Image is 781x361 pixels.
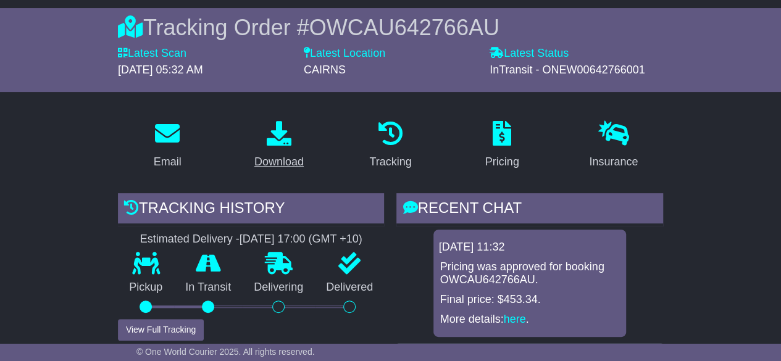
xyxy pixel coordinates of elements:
[154,154,182,170] div: Email
[304,47,385,60] label: Latest Location
[146,117,190,175] a: Email
[361,117,419,175] a: Tracking
[477,117,527,175] a: Pricing
[118,281,174,294] p: Pickup
[490,64,645,76] span: InTransit - ONEW00642766001
[118,233,385,246] div: Estimated Delivery -
[315,281,385,294] p: Delivered
[396,193,663,226] div: RECENT CHAT
[304,64,346,76] span: CAIRNS
[369,154,411,170] div: Tracking
[118,47,186,60] label: Latest Scan
[589,154,638,170] div: Insurance
[136,347,315,357] span: © One World Courier 2025. All rights reserved.
[438,241,621,254] div: [DATE] 11:32
[581,117,646,175] a: Insurance
[440,313,620,326] p: More details: .
[118,64,203,76] span: [DATE] 05:32 AM
[490,47,569,60] label: Latest Status
[118,193,385,226] div: Tracking history
[243,281,315,294] p: Delivering
[240,233,362,246] div: [DATE] 17:00 (GMT +10)
[118,319,204,341] button: View Full Tracking
[174,281,243,294] p: In Transit
[254,154,304,170] div: Download
[440,293,620,307] p: Final price: $453.34.
[504,313,526,325] a: here
[485,154,519,170] div: Pricing
[118,14,663,41] div: Tracking Order #
[440,260,620,287] p: Pricing was approved for booking OWCAU642766AU.
[246,117,312,175] a: Download
[309,15,499,40] span: OWCAU642766AU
